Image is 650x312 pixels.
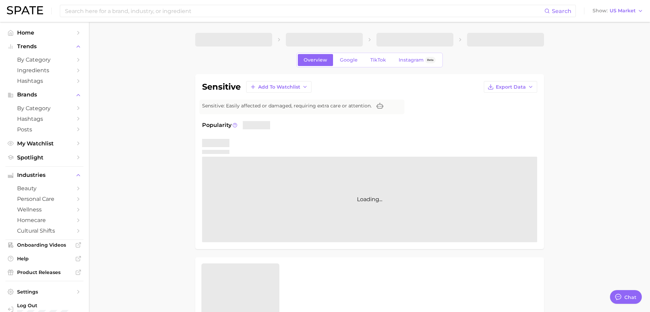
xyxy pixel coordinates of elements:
div: Loading... [202,157,537,242]
span: Posts [17,126,72,133]
span: Beta [427,57,434,63]
a: homecare [5,215,83,225]
a: Hashtags [5,114,83,124]
span: homecare [17,217,72,223]
span: Log Out [17,302,78,309]
span: Instagram [399,57,424,63]
a: Product Releases [5,267,83,277]
span: Ingredients [17,67,72,74]
span: US Market [610,9,636,13]
a: Spotlight [5,152,83,163]
a: by Category [5,103,83,114]
span: TikTok [370,57,386,63]
a: Settings [5,287,83,297]
button: Trends [5,41,83,52]
img: SPATE [7,6,43,14]
span: Show [593,9,608,13]
a: Ingredients [5,65,83,76]
span: Hashtags [17,78,72,84]
span: Hashtags [17,116,72,122]
span: Industries [17,172,72,178]
a: cultural shifts [5,225,83,236]
span: My Watchlist [17,140,72,147]
span: Export Data [496,84,526,90]
a: Onboarding Videos [5,240,83,250]
span: cultural shifts [17,227,72,234]
span: by Category [17,105,72,112]
button: ShowUS Market [591,6,645,15]
span: Spotlight [17,154,72,161]
span: Onboarding Videos [17,242,72,248]
span: Brands [17,92,72,98]
span: Overview [304,57,327,63]
a: wellness [5,204,83,215]
span: Sensitive: Easily affected or damaged, requiring extra care or attention. [202,102,372,109]
a: Google [334,54,363,66]
h1: sensitive [202,83,241,91]
a: by Category [5,54,83,65]
span: Help [17,256,72,262]
a: Home [5,27,83,38]
button: Industries [5,170,83,180]
span: personal care [17,196,72,202]
button: Export Data [484,81,537,93]
button: Add to Watchlist [246,81,311,93]
a: Help [5,253,83,264]
span: Search [552,8,571,14]
a: Hashtags [5,76,83,86]
button: Brands [5,90,83,100]
a: Overview [298,54,333,66]
a: beauty [5,183,83,194]
a: My Watchlist [5,138,83,149]
span: beauty [17,185,72,192]
span: Popularity [202,121,231,129]
span: by Category [17,56,72,63]
span: Google [340,57,358,63]
span: wellness [17,206,72,213]
a: personal care [5,194,83,204]
span: Settings [17,289,72,295]
span: Trends [17,43,72,50]
input: Search here for a brand, industry, or ingredient [64,5,544,17]
a: Posts [5,124,83,135]
a: TikTok [364,54,392,66]
span: Add to Watchlist [258,84,300,90]
span: Home [17,29,72,36]
span: Product Releases [17,269,72,275]
a: InstagramBeta [393,54,441,66]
